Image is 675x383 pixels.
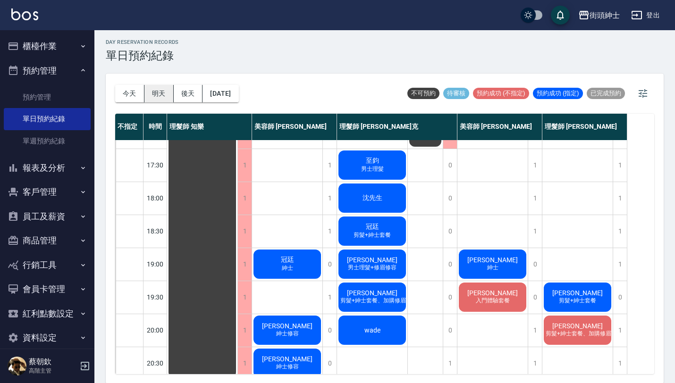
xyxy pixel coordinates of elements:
[465,289,520,297] span: [PERSON_NAME]
[237,182,252,215] div: 1
[364,223,381,231] span: 冠廷
[4,86,91,108] a: 預約管理
[443,314,457,347] div: 0
[473,89,529,98] span: 預約成功 (不指定)
[322,281,337,314] div: 1
[474,297,512,305] span: 入門體驗套餐
[143,215,167,248] div: 18:30
[143,248,167,281] div: 19:00
[280,264,295,272] span: 紳士
[260,322,314,330] span: [PERSON_NAME]
[443,89,469,98] span: 待審核
[443,182,457,215] div: 0
[551,6,570,25] button: save
[613,347,627,380] div: 1
[144,85,174,102] button: 明天
[143,182,167,215] div: 18:00
[613,149,627,182] div: 1
[252,114,337,140] div: 美容師 [PERSON_NAME]
[528,248,542,281] div: 0
[528,149,542,182] div: 1
[4,156,91,180] button: 報表及分析
[443,215,457,248] div: 0
[202,85,238,102] button: [DATE]
[237,281,252,314] div: 1
[143,114,167,140] div: 時間
[528,314,542,347] div: 1
[550,322,605,330] span: [PERSON_NAME]
[613,281,627,314] div: 0
[322,248,337,281] div: 0
[587,89,625,98] span: 已完成預約
[167,114,252,140] div: 理髮師 知樂
[346,264,398,272] span: 男士理髮+修眉修容
[538,330,618,338] span: 剪髮+紳士套餐、加購修眉修容
[457,114,542,140] div: 美容師 [PERSON_NAME]
[8,357,26,375] img: Person
[443,281,457,314] div: 0
[407,89,439,98] span: 不可預約
[237,314,252,347] div: 1
[557,297,598,305] span: 剪髮+紳士套餐
[4,180,91,204] button: 客戶管理
[533,89,583,98] span: 預約成功 (指定)
[550,289,605,297] span: [PERSON_NAME]
[4,277,91,301] button: 會員卡管理
[443,248,457,281] div: 0
[115,85,144,102] button: 今天
[106,49,179,62] h3: 單日預約紀錄
[322,215,337,248] div: 1
[4,228,91,253] button: 商品管理
[613,248,627,281] div: 1
[363,326,382,334] span: wade
[337,114,457,140] div: 理髮師 [PERSON_NAME]克
[260,355,314,363] span: [PERSON_NAME]
[465,256,520,264] span: [PERSON_NAME]
[542,114,627,140] div: 理髮師 [PERSON_NAME]
[443,347,457,380] div: 1
[361,194,384,202] span: 沈先生
[274,330,301,338] span: 紳士修容
[613,314,627,347] div: 1
[237,215,252,248] div: 1
[29,366,77,375] p: 高階主管
[443,149,457,182] div: 0
[143,281,167,314] div: 19:30
[322,314,337,347] div: 0
[627,7,664,24] button: 登出
[4,301,91,326] button: 紅利點數設定
[322,182,337,215] div: 1
[364,157,381,165] span: 至鈞
[237,248,252,281] div: 1
[322,347,337,380] div: 0
[11,8,38,20] img: Logo
[590,9,620,21] div: 街頭紳士
[4,253,91,277] button: 行銷工具
[528,215,542,248] div: 1
[574,6,624,25] button: 街頭紳士
[613,182,627,215] div: 1
[4,130,91,152] a: 單週預約紀錄
[485,264,500,272] span: 紳士
[279,256,296,264] span: 冠廷
[4,108,91,130] a: 單日預約紀錄
[613,215,627,248] div: 1
[143,149,167,182] div: 17:30
[332,297,413,305] span: 剪髮+紳士套餐、加購修眉修容
[274,363,301,371] span: 紳士修容
[345,256,399,264] span: [PERSON_NAME]
[4,325,91,350] button: 資料設定
[143,314,167,347] div: 20:00
[4,204,91,229] button: 員工及薪資
[115,114,143,140] div: 不指定
[29,357,77,366] h5: 蔡朝欽
[528,281,542,314] div: 0
[322,149,337,182] div: 1
[528,182,542,215] div: 1
[237,347,252,380] div: 1
[237,149,252,182] div: 1
[528,347,542,380] div: 1
[4,58,91,83] button: 預約管理
[345,289,399,297] span: [PERSON_NAME]
[4,34,91,58] button: 櫃檯作業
